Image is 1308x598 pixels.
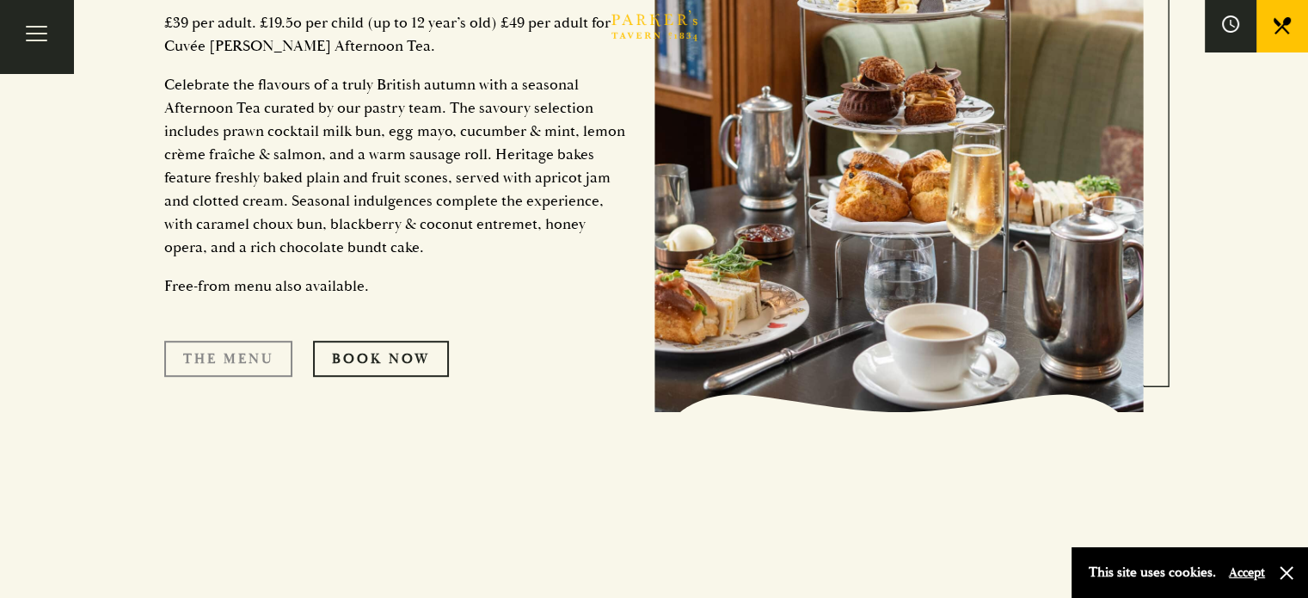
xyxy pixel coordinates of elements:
p: £39 per adult. £19.5o per child (up to 12 year’s old) £49 per adult for Cuvée [PERSON_NAME] After... [164,11,629,58]
a: The Menu [164,341,292,377]
p: Celebrate the flavours of a truly British autumn with a seasonal Afternoon Tea curated by our pas... [164,73,629,259]
p: This site uses cookies. [1089,560,1216,585]
button: Close and accept [1278,564,1295,582]
button: Accept [1229,564,1265,581]
p: Free-from menu also available. [164,274,629,298]
a: Book Now [313,341,449,377]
